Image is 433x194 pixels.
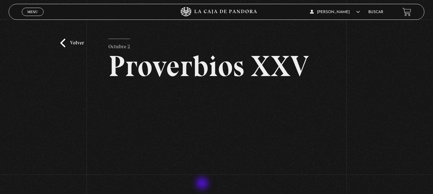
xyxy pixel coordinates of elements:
a: Buscar [368,10,383,14]
span: [PERSON_NAME] [310,10,360,14]
a: Volver [60,39,84,47]
h2: Proverbios XXV [108,51,324,81]
span: Cerrar [25,15,40,20]
span: Menu [27,10,38,14]
a: View your shopping cart [403,8,411,16]
p: Octubre 2 [108,39,130,51]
